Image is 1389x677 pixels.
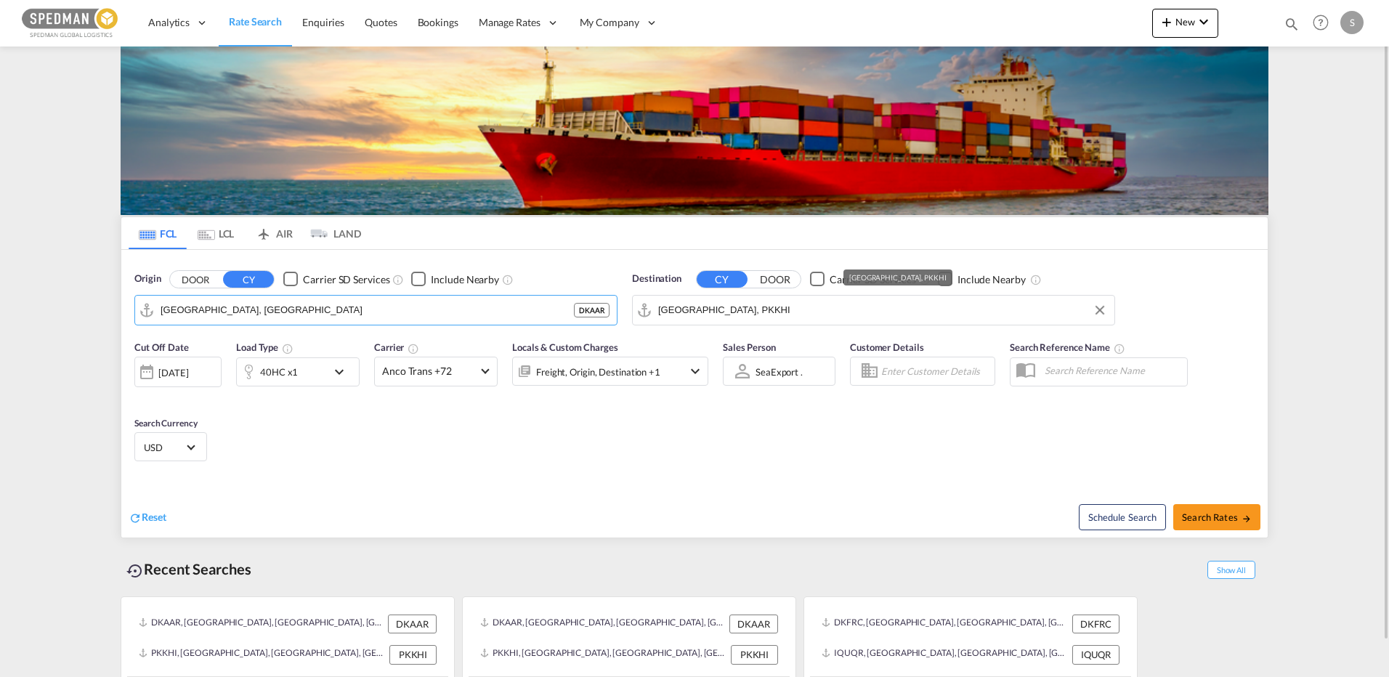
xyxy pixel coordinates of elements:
[331,363,355,381] md-icon: icon-chevron-down
[389,645,437,664] div: PKKHI
[632,272,681,286] span: Destination
[158,366,188,379] div: [DATE]
[731,645,778,664] div: PKKHI
[938,272,1026,287] md-checkbox: Checkbox No Ink
[756,366,803,378] div: SeaExport .
[431,272,499,287] div: Include Nearby
[139,645,386,664] div: PKKHI, Karachi, Pakistan, Indian Subcontinent, Asia Pacific
[388,615,437,633] div: DKAAR
[1079,504,1166,530] button: Note: By default Schedule search will only considerorigin ports, destination ports and cut off da...
[479,15,540,30] span: Manage Rates
[512,357,708,386] div: Freight Origin Destination Factory Stuffingicon-chevron-down
[1207,561,1255,579] span: Show All
[22,7,120,39] img: c12ca350ff1b11efb6b291369744d907.png
[1089,299,1111,321] button: Clear Input
[129,217,361,249] md-pagination-wrapper: Use the left and right arrow keys to navigate between tabs
[697,271,748,288] button: CY
[1173,504,1260,530] button: Search Ratesicon-arrow-right
[260,362,298,382] div: 40HC x1
[750,271,801,288] button: DOOR
[135,296,617,325] md-input-container: Aarhus, DKAAR
[129,510,166,526] div: icon-refreshReset
[480,645,727,664] div: PKKHI, Karachi, Pakistan, Indian Subcontinent, Asia Pacific
[408,343,419,354] md-icon: The selected Trucker/Carrierwill be displayed in the rate results If the rates are from another f...
[1158,16,1212,28] span: New
[302,16,344,28] span: Enquiries
[729,615,778,633] div: DKAAR
[810,272,916,287] md-checkbox: Checkbox No Ink
[1195,13,1212,31] md-icon: icon-chevron-down
[129,511,142,524] md-icon: icon-refresh
[245,217,303,249] md-tab-item: AIR
[283,272,389,287] md-checkbox: Checkbox No Ink
[512,341,618,353] span: Locals & Custom Charges
[374,341,419,353] span: Carrier
[121,46,1268,215] img: LCL+%26+FCL+BACKGROUND.png
[1010,341,1125,353] span: Search Reference Name
[382,364,477,378] span: Anco Trans +72
[148,15,190,30] span: Analytics
[1158,13,1175,31] md-icon: icon-plus 400-fg
[536,362,660,382] div: Freight Origin Destination Factory Stuffing
[574,303,610,317] div: DKAAR
[134,418,198,429] span: Search Currency
[142,437,199,458] md-select: Select Currency: $ USDUnited States Dollar
[303,272,389,287] div: Carrier SD Services
[1242,514,1252,524] md-icon: icon-arrow-right
[580,15,639,30] span: My Company
[1037,360,1187,381] input: Search Reference Name
[236,341,293,353] span: Load Type
[1308,10,1340,36] div: Help
[658,299,1107,321] input: Search by Port
[1072,615,1119,633] div: DKFRC
[1030,274,1042,285] md-icon: Unchecked: Ignores neighbouring ports when fetching rates.Checked : Includes neighbouring ports w...
[236,357,360,386] div: 40HC x1icon-chevron-down
[1308,10,1333,35] span: Help
[187,217,245,249] md-tab-item: LCL
[480,615,726,633] div: DKAAR, Aarhus, Denmark, Northern Europe, Europe
[229,15,282,28] span: Rate Search
[723,341,776,353] span: Sales Person
[139,615,384,633] div: DKAAR, Aarhus, Denmark, Northern Europe, Europe
[255,225,272,236] md-icon: icon-airplane
[1284,16,1300,32] md-icon: icon-magnify
[502,274,514,285] md-icon: Unchecked: Ignores neighbouring ports when fetching rates.Checked : Includes neighbouring ports w...
[121,553,257,585] div: Recent Searches
[1072,645,1119,664] div: IQUQR
[849,269,947,285] div: [GEOGRAPHIC_DATA], PKKHI
[850,341,923,353] span: Customer Details
[392,274,404,285] md-icon: Unchecked: Search for CY (Container Yard) services for all selected carriers.Checked : Search for...
[134,272,161,286] span: Origin
[1340,11,1364,34] div: S
[134,357,222,387] div: [DATE]
[687,362,704,380] md-icon: icon-chevron-down
[134,341,189,353] span: Cut Off Date
[365,16,397,28] span: Quotes
[170,271,221,288] button: DOOR
[881,360,990,382] input: Enter Customer Details
[121,250,1268,538] div: Origin DOOR CY Checkbox No InkUnchecked: Search for CY (Container Yard) services for all selected...
[142,511,166,523] span: Reset
[161,299,574,321] input: Search by Port
[1182,511,1252,523] span: Search Rates
[418,16,458,28] span: Bookings
[126,562,144,580] md-icon: icon-backup-restore
[822,645,1069,664] div: IQUQR, Umm Qasr Port, Iraq, South West Asia, Asia Pacific
[144,441,185,454] span: USD
[411,272,499,287] md-checkbox: Checkbox No Ink
[1114,343,1125,354] md-icon: Your search will be saved by the below given name
[134,386,145,405] md-datepicker: Select
[830,272,916,287] div: Carrier SD Services
[1152,9,1218,38] button: icon-plus 400-fgNewicon-chevron-down
[822,615,1069,633] div: DKFRC, Fredericia, Denmark, Northern Europe, Europe
[282,343,293,354] md-icon: icon-information-outline
[754,361,808,382] md-select: Sales Person: SeaExport .
[1284,16,1300,38] div: icon-magnify
[129,217,187,249] md-tab-item: FCL
[303,217,361,249] md-tab-item: LAND
[223,271,274,288] button: CY
[957,272,1026,287] div: Include Nearby
[633,296,1114,325] md-input-container: Karachi, PKKHI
